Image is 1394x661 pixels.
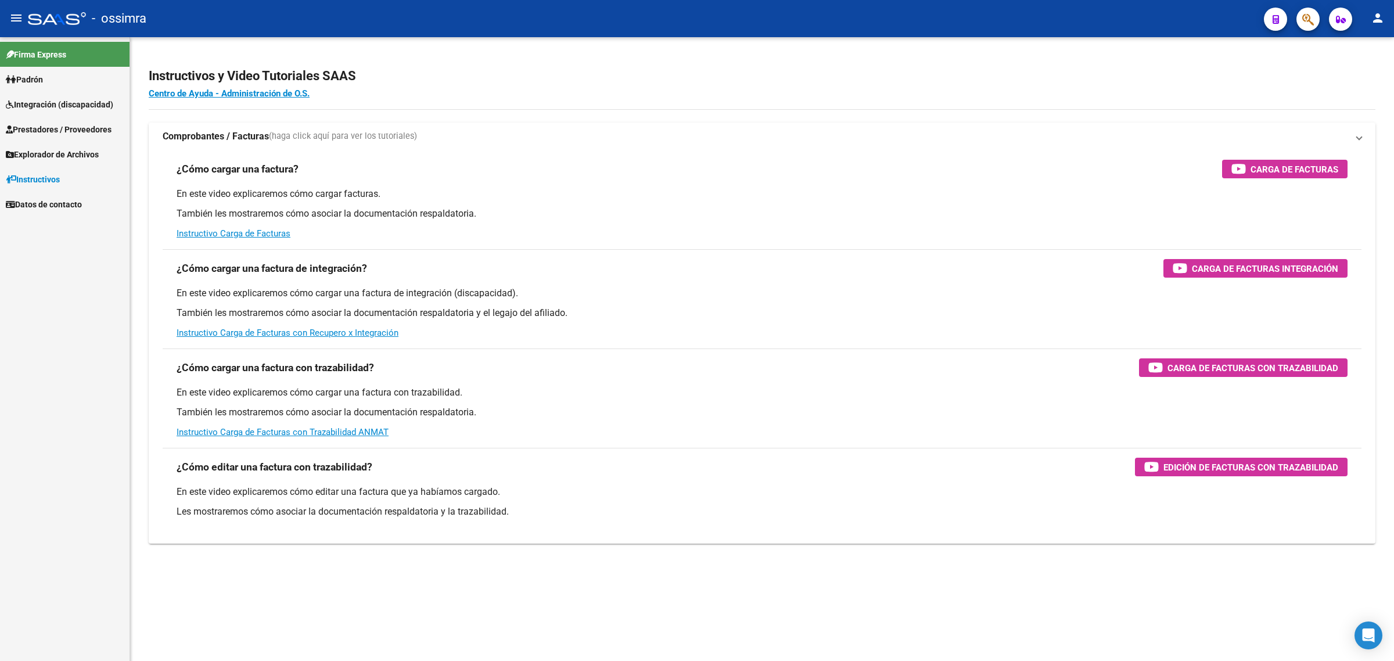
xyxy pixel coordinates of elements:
p: En este video explicaremos cómo editar una factura que ya habíamos cargado. [177,486,1348,498]
button: Carga de Facturas [1222,160,1348,178]
h2: Instructivos y Video Tutoriales SAAS [149,65,1375,87]
span: Carga de Facturas Integración [1192,261,1338,276]
span: Integración (discapacidad) [6,98,113,111]
p: En este video explicaremos cómo cargar una factura con trazabilidad. [177,386,1348,399]
h3: ¿Cómo editar una factura con trazabilidad? [177,459,372,475]
mat-expansion-panel-header: Comprobantes / Facturas(haga click aquí para ver los tutoriales) [149,123,1375,150]
mat-icon: person [1371,11,1385,25]
span: Datos de contacto [6,198,82,211]
button: Carga de Facturas con Trazabilidad [1139,358,1348,377]
span: Carga de Facturas [1251,162,1338,177]
span: Instructivos [6,173,60,186]
span: Carga de Facturas con Trazabilidad [1167,361,1338,375]
span: Firma Express [6,48,66,61]
p: En este video explicaremos cómo cargar facturas. [177,188,1348,200]
h3: ¿Cómo cargar una factura con trazabilidad? [177,360,374,376]
p: También les mostraremos cómo asociar la documentación respaldatoria. [177,406,1348,419]
p: Les mostraremos cómo asociar la documentación respaldatoria y la trazabilidad. [177,505,1348,518]
p: También les mostraremos cómo asociar la documentación respaldatoria y el legajo del afiliado. [177,307,1348,319]
button: Edición de Facturas con Trazabilidad [1135,458,1348,476]
h3: ¿Cómo cargar una factura? [177,161,299,177]
button: Carga de Facturas Integración [1163,259,1348,278]
span: Padrón [6,73,43,86]
a: Instructivo Carga de Facturas [177,228,290,239]
p: En este video explicaremos cómo cargar una factura de integración (discapacidad). [177,287,1348,300]
a: Centro de Ayuda - Administración de O.S. [149,88,310,99]
h3: ¿Cómo cargar una factura de integración? [177,260,367,276]
span: - ossimra [92,6,146,31]
span: (haga click aquí para ver los tutoriales) [269,130,417,143]
strong: Comprobantes / Facturas [163,130,269,143]
a: Instructivo Carga de Facturas con Trazabilidad ANMAT [177,427,389,437]
span: Edición de Facturas con Trazabilidad [1163,460,1338,475]
div: Comprobantes / Facturas(haga click aquí para ver los tutoriales) [149,150,1375,544]
mat-icon: menu [9,11,23,25]
div: Open Intercom Messenger [1355,622,1382,649]
span: Prestadores / Proveedores [6,123,112,136]
a: Instructivo Carga de Facturas con Recupero x Integración [177,328,398,338]
span: Explorador de Archivos [6,148,99,161]
p: También les mostraremos cómo asociar la documentación respaldatoria. [177,207,1348,220]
